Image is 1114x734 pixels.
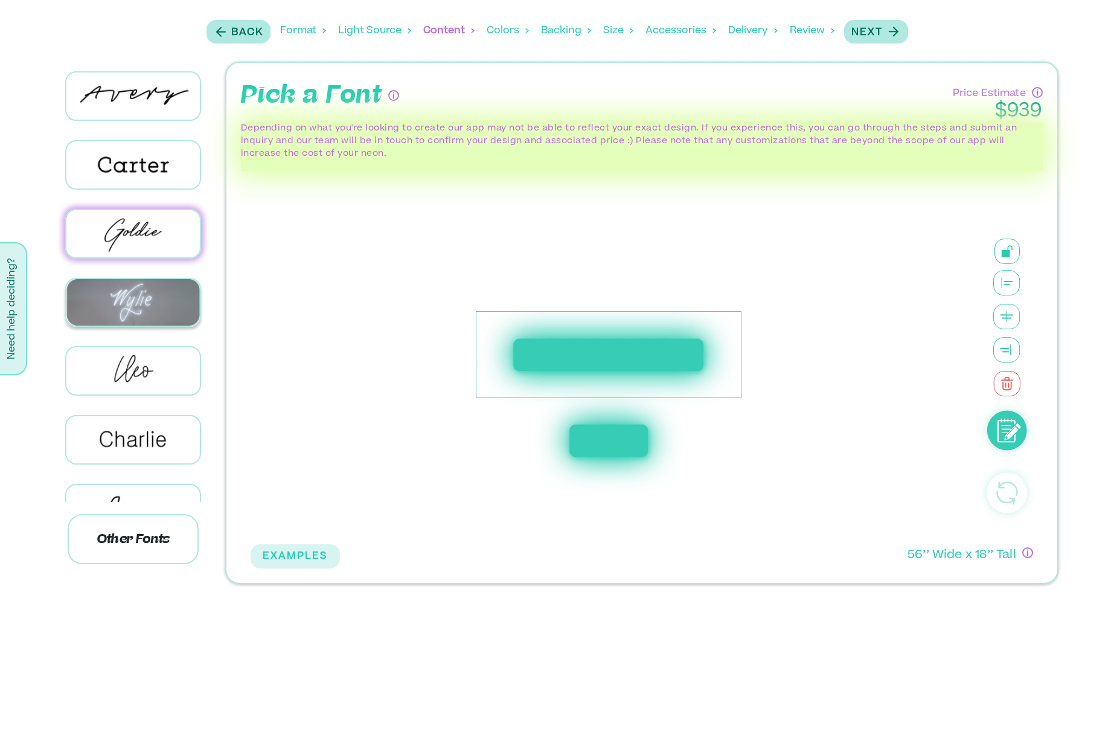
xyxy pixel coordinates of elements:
p: Price Estimate [953,83,1026,101]
p: Back [231,25,263,40]
img: Cleo [66,347,200,394]
p: $ 939 [953,101,1043,123]
img: Carter [66,141,200,188]
p: Pick a Font [241,77,382,114]
iframe: Chat Widget [1054,676,1114,734]
div: Accessories [645,12,716,50]
p: Next [851,25,883,40]
div: Colors [487,12,529,50]
div: Size [603,12,633,50]
div: Review [790,12,834,50]
div: Backing [541,12,591,50]
button: Back [206,20,270,43]
img: Avery [66,72,200,120]
p: Other Fonts [68,514,199,564]
div: Content [423,12,475,50]
div: Light Source [338,12,411,50]
div: Have questions about pricing or just need a human touch? Go through the process and submit an inq... [1032,87,1043,98]
button: Next [844,20,908,43]
img: Wylie [66,279,200,326]
div: Delivery [728,12,778,50]
img: Izzy [66,485,200,532]
div: If you have questions about size, or if you can’t design exactly what you want here, no worries! ... [1022,547,1033,558]
p: 56 ’’ Wide x 18 ’’ Tall [908,547,1016,565]
img: Charlie [66,416,200,463]
img: Goldie [66,210,200,257]
button: EXAMPLES [251,544,340,568]
div: Format [280,12,326,50]
p: Depending on what you're looking to create our app may not be able to reflect your exact design. ... [241,123,1043,161]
